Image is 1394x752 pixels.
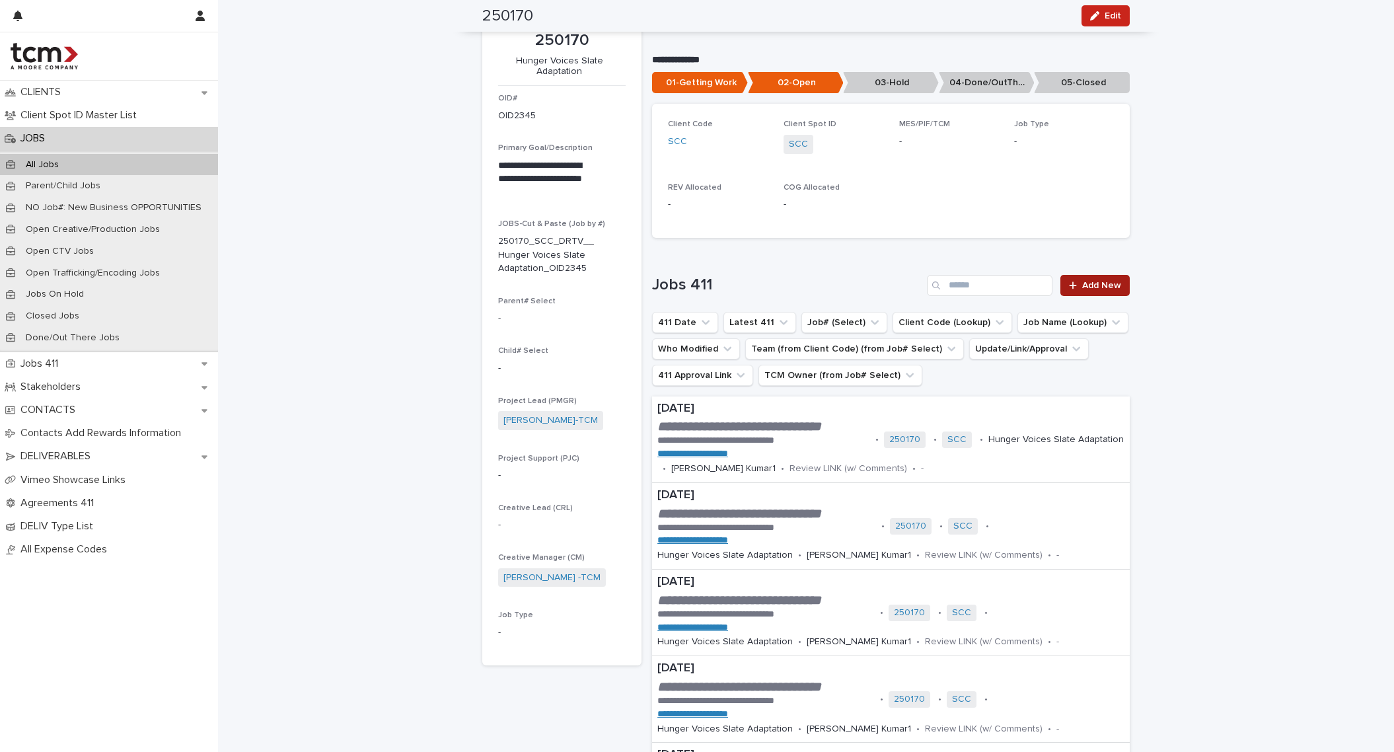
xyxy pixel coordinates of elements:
[894,607,925,619] a: 250170
[657,575,1124,589] p: [DATE]
[498,611,533,619] span: Job Type
[15,427,192,439] p: Contacts Add Rewards Information
[498,109,536,123] p: OID2345
[927,275,1052,296] input: Search
[1105,11,1121,20] span: Edit
[498,626,626,640] p: -
[1082,5,1130,26] button: Edit
[15,109,147,122] p: Client Spot ID Master List
[784,120,836,128] span: Client Spot ID
[15,357,69,370] p: Jobs 411
[952,694,971,705] a: SCC
[980,434,983,445] p: •
[15,202,212,213] p: NO Job#: New Business OPPORTUNITIES
[1048,636,1051,648] p: •
[15,520,104,533] p: DELIV Type List
[657,402,1124,416] p: [DATE]
[893,312,1012,333] button: Client Code (Lookup)
[807,636,911,648] p: [PERSON_NAME] Kumar1
[969,338,1089,359] button: Update/Link/Approval
[798,550,801,561] p: •
[498,347,548,355] span: Child# Select
[15,497,104,509] p: Agreements 411
[889,434,920,445] a: 250170
[984,694,988,705] p: •
[1056,636,1059,648] p: -
[988,434,1124,445] p: Hunger Voices Slate Adaptation
[1056,550,1059,561] p: -
[498,94,517,102] span: OID#
[807,550,911,561] p: [PERSON_NAME] Kumar1
[807,724,911,735] p: [PERSON_NAME] Kumar1
[748,72,844,94] p: 02-Open
[916,550,920,561] p: •
[498,144,593,152] span: Primary Goal/Description
[668,198,768,211] p: -
[15,268,170,279] p: Open Trafficking/Encoding Jobs
[1060,275,1130,296] a: Add New
[671,463,776,474] p: [PERSON_NAME] Kumar1
[916,724,920,735] p: •
[652,365,753,386] button: 411 Approval Link
[1034,72,1130,94] p: 05-Closed
[925,550,1043,561] p: Review LINK (w/ Comments)
[894,694,925,705] a: 250170
[15,474,136,486] p: Vimeo Showcase Links
[758,365,922,386] button: TCM Owner (from Job# Select)
[984,607,988,619] p: •
[503,414,598,428] a: [PERSON_NAME]-TCM
[15,332,130,344] p: Done/Out There Jobs
[938,607,941,619] p: •
[652,312,718,333] button: 411 Date
[498,297,556,305] span: Parent# Select
[498,361,626,375] p: -
[498,397,577,405] span: Project Lead (PMGR)
[668,184,721,192] span: REV Allocated
[498,312,626,326] p: -
[801,312,887,333] button: Job# (Select)
[657,724,793,735] p: Hunger Voices Slate Adaptation
[880,607,883,619] p: •
[798,636,801,648] p: •
[938,694,941,705] p: •
[15,543,118,556] p: All Expense Codes
[15,311,90,322] p: Closed Jobs
[789,463,907,474] p: Review LINK (w/ Comments)
[880,694,883,705] p: •
[1014,135,1114,149] p: -
[652,276,922,295] h1: Jobs 411
[503,571,601,585] a: [PERSON_NAME] -TCM
[1056,724,1059,735] p: -
[952,607,971,619] a: SCC
[798,724,801,735] p: •
[15,159,69,170] p: All Jobs
[986,521,989,532] p: •
[745,338,964,359] button: Team (from Client Code) (from Job# Select)
[723,312,796,333] button: Latest 411
[498,455,579,463] span: Project Support (PJC)
[15,180,111,192] p: Parent/Child Jobs
[1048,724,1051,735] p: •
[15,381,91,393] p: Stakeholders
[657,550,793,561] p: Hunger Voices Slate Adaptation
[899,135,999,149] p: -
[899,120,950,128] span: MES/PIF/TCM
[947,434,967,445] a: SCC
[939,72,1035,94] p: 04-Done/OutThere
[939,521,943,532] p: •
[912,463,916,474] p: •
[1014,120,1049,128] span: Job Type
[498,504,573,512] span: Creative Lead (CRL)
[953,521,972,532] a: SCC
[934,434,937,445] p: •
[663,463,666,474] p: •
[15,86,71,98] p: CLIENTS
[498,518,626,532] p: -
[781,463,784,474] p: •
[498,469,626,482] p: -
[15,224,170,235] p: Open Creative/Production Jobs
[875,434,879,445] p: •
[498,220,605,228] span: JOBS-Cut & Paste (Job by #)
[15,450,101,463] p: DELIVERABLES
[1048,550,1051,561] p: •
